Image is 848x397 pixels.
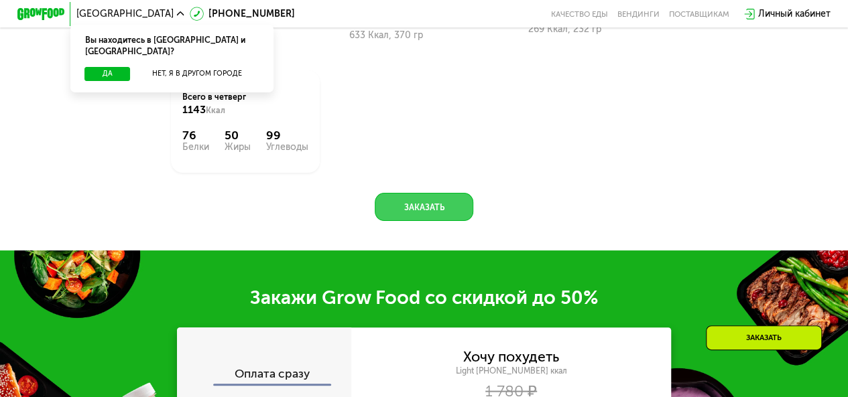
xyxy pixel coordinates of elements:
[182,103,206,116] span: 1143
[349,30,499,41] div: 633 Ккал, 370 гр
[182,129,209,143] div: 76
[135,67,259,81] button: Нет, я в другом городе
[758,7,831,21] div: Личный кабинет
[266,129,308,143] div: 99
[375,193,473,221] button: Заказать
[669,9,729,19] div: поставщикам
[463,349,559,362] div: Хочу похудеть
[225,143,251,152] div: Жиры
[266,143,308,152] div: Углеводы
[182,143,209,152] div: Белки
[617,9,660,19] a: Вендинги
[76,9,174,19] span: [GEOGRAPHIC_DATA]
[190,7,295,21] a: [PHONE_NUMBER]
[70,25,273,67] div: Вы находитесь в [GEOGRAPHIC_DATA] и [GEOGRAPHIC_DATA]?
[84,67,130,81] button: Да
[225,129,251,143] div: 50
[528,24,678,35] div: 269 Ккал, 232 гр
[351,365,672,376] div: Light [PHONE_NUMBER] ккал
[206,105,225,115] span: Ккал
[706,325,822,350] div: Заказать
[551,9,608,19] a: Качество еды
[178,368,351,384] div: Оплата сразу
[351,384,672,397] div: 1 780 ₽
[182,91,308,117] div: Всего в четверг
